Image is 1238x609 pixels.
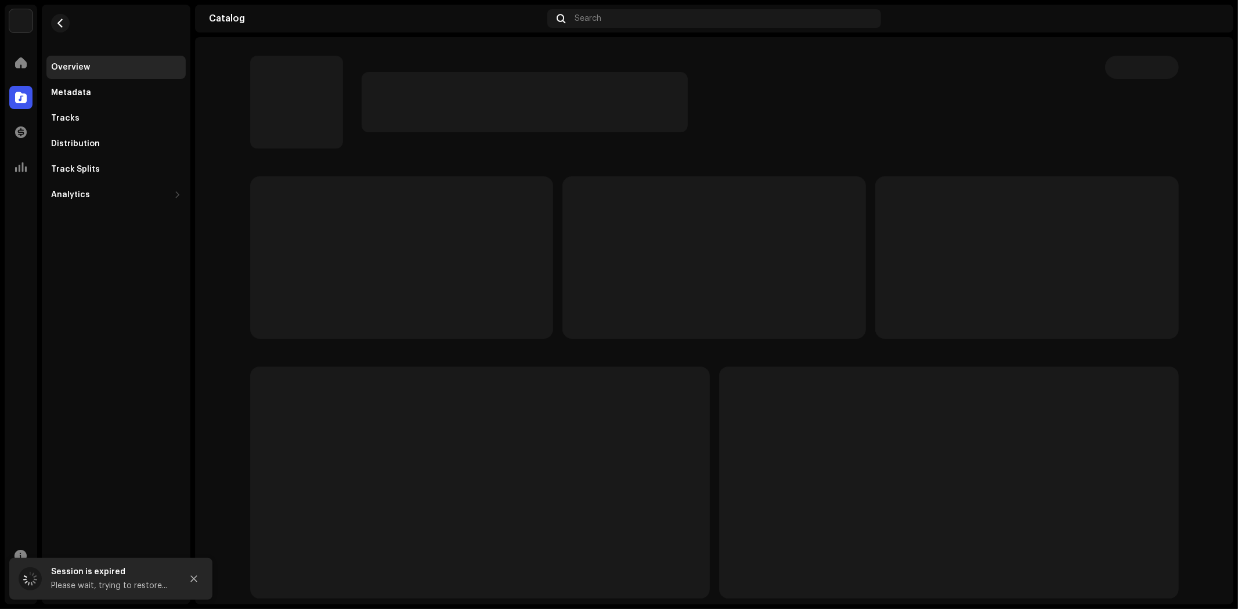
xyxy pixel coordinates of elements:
[46,81,186,104] re-m-nav-item: Metadata
[9,9,33,32] img: bb356b9b-6e90-403f-adc8-c282c7c2e227
[51,579,173,593] div: Please wait, trying to restore...
[46,158,186,181] re-m-nav-item: Track Splits
[1201,9,1219,28] img: c0665fb7-ffc0-41c0-af0a-adf6edb4c87a
[182,567,205,590] button: Close
[46,56,186,79] re-m-nav-item: Overview
[46,107,186,130] re-m-nav-item: Tracks
[46,183,186,206] re-m-nav-dropdown: Analytics
[51,88,91,97] div: Metadata
[51,565,173,579] div: Session is expired
[575,14,601,23] span: Search
[51,114,80,123] div: Tracks
[51,139,100,148] div: Distribution
[51,165,100,174] div: Track Splits
[46,132,186,155] re-m-nav-item: Distribution
[209,14,543,23] div: Catalog
[51,190,90,200] div: Analytics
[51,63,90,72] div: Overview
